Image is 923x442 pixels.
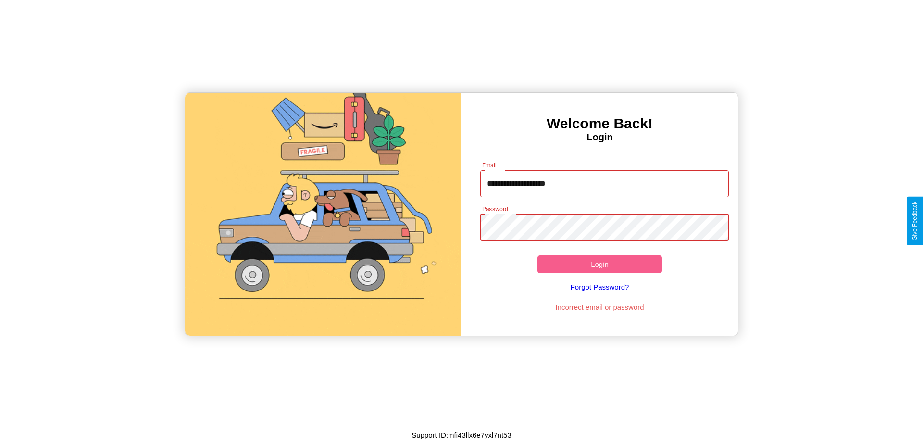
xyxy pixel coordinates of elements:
[185,93,461,336] img: gif
[537,255,662,273] button: Login
[911,202,918,240] div: Give Feedback
[461,115,738,132] h3: Welcome Back!
[475,273,724,301] a: Forgot Password?
[475,301,724,314] p: Incorrect email or password
[461,132,738,143] h4: Login
[482,161,497,169] label: Email
[482,205,508,213] label: Password
[412,429,511,442] p: Support ID: mfi43llx6e7yxl7nt53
